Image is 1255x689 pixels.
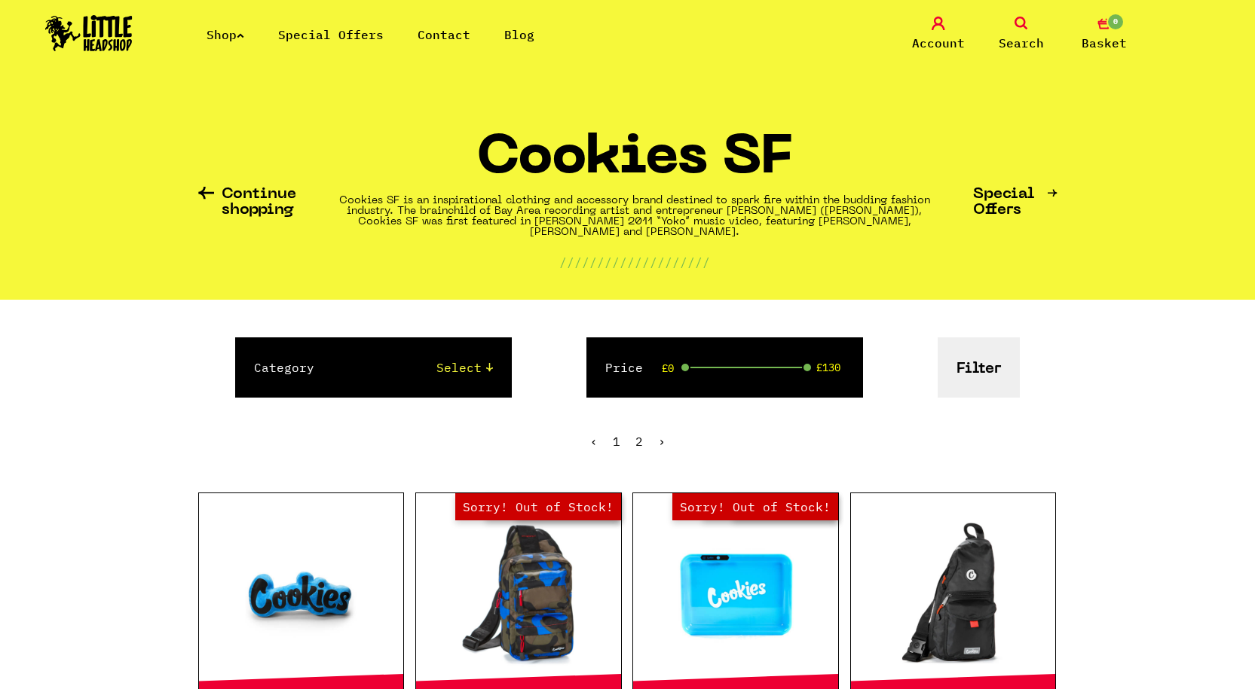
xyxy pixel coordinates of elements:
a: « Previous [590,434,598,449]
span: Sorry! Out of Stock! [672,493,838,520]
li: Next » [658,435,666,447]
span: 0 [1107,13,1125,31]
a: Special Offers [973,187,1058,218]
a: 1 [613,434,620,449]
a: Special Offers [278,27,384,42]
p: //////////////////// [559,253,710,271]
a: Shop [207,27,244,42]
span: Sorry! Out of Stock! [455,493,621,520]
button: Filter [938,337,1020,398]
img: Little Head Shop Logo [45,15,133,51]
a: Blog [504,27,534,42]
label: Category [254,358,314,377]
label: Price [605,358,643,377]
span: › [658,434,666,449]
span: £130 [816,361,840,373]
a: Contact [418,27,470,42]
a: Continue shopping [198,187,296,218]
span: Basket [1082,34,1127,52]
span: £0 [662,362,674,374]
span: 2 [635,434,643,449]
a: Out of Stock Hurry! Low Stock Sorry! Out of Stock! [416,520,621,670]
span: Account [912,34,965,52]
a: Out of Stock Hurry! Low Stock Sorry! Out of Stock! [633,520,838,670]
a: 0 Basket [1067,17,1142,52]
strong: Cookies SF is an inspirational clothing and accessory brand destined to spark fire within the bud... [339,196,930,237]
span: Search [999,34,1044,52]
a: Search [984,17,1059,52]
h1: Cookies SF [476,133,793,196]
